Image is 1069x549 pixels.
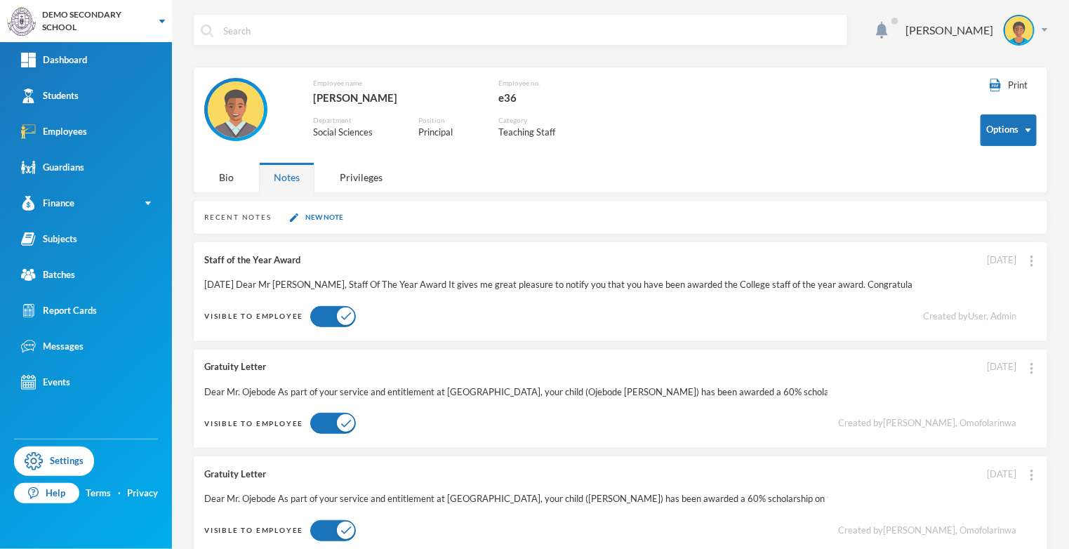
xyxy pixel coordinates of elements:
div: Messages [21,339,84,354]
div: Finance [21,196,74,211]
div: Employee name [313,78,477,88]
div: [DATE] [987,468,1016,482]
div: [DATE] [987,253,1016,267]
div: Report Cards [21,303,97,318]
div: Dashboard [21,53,87,67]
button: New Note [286,211,347,223]
div: Department [313,115,397,126]
div: Students [21,88,79,103]
img: EMPLOYEE [208,81,264,138]
a: Settings [14,447,94,476]
span: Visible to employee [204,312,303,320]
div: Gratuity Letter [204,468,828,482]
div: Principal [418,126,477,140]
a: Privacy [127,487,158,501]
div: Social Sciences [313,126,397,140]
img: STUDENT [1005,16,1033,44]
div: e36 [498,88,625,107]
div: Batches [21,267,75,282]
div: Subjects [21,232,77,246]
div: [DATE] Dear Mr [PERSON_NAME], Staff Of The Year Award It gives me great pleasure to notify you th... [204,278,912,292]
span: Visible to employee [204,526,303,534]
img: search [201,25,213,37]
a: Help [14,483,79,504]
div: Employees [21,124,87,139]
div: Staff of the Year Award [204,253,912,267]
input: Search [222,15,840,46]
div: Recent Notes [204,212,272,223]
div: DEMO SECONDARY SCHOOL [42,8,145,34]
img: ... [1030,470,1033,481]
div: [PERSON_NAME] [313,88,477,107]
div: Created by [PERSON_NAME], Omofolarinwa [838,416,1016,430]
div: Created by User, Admin [923,310,1016,324]
div: Events [21,375,70,390]
img: ... [1030,256,1033,267]
img: ... [1030,363,1033,374]
div: Category [498,115,580,126]
div: [DATE] [987,360,1016,374]
img: logo [8,8,36,36]
div: Employee no. [498,78,625,88]
button: Options [981,114,1037,146]
div: Gratuity Letter [204,360,828,374]
div: Privileges [325,162,397,192]
div: Dear Mr. Ojebode As part of your service and entitlement at [GEOGRAPHIC_DATA], your child (Ojebod... [204,385,828,399]
span: Visible to employee [204,419,303,428]
div: [PERSON_NAME] [905,22,993,39]
button: Print [981,78,1037,93]
div: · [118,487,121,501]
div: Notes [259,162,314,192]
a: Terms [86,487,111,501]
div: Created by [PERSON_NAME], Omofolarinwa [838,524,1016,538]
div: Teaching Staff [498,126,580,140]
div: Bio [204,162,248,192]
div: Dear Mr. Ojebode As part of your service and entitlement at [GEOGRAPHIC_DATA], your child ([PERSO... [204,492,828,506]
div: Guardians [21,160,84,175]
div: Position [418,115,477,126]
